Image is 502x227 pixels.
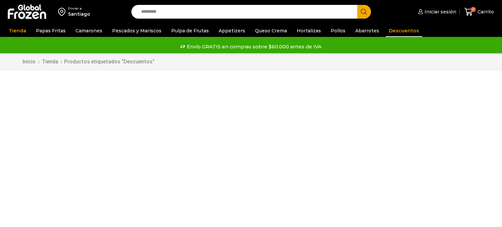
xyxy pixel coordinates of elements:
[68,6,90,11] div: Enviar a
[476,8,494,15] span: Carrito
[215,24,248,37] a: Appetizers
[252,24,290,37] a: Queso Crema
[58,6,68,17] img: address-field-icon.svg
[33,24,69,37] a: Papas Fritas
[423,8,456,15] span: Iniciar sesión
[22,58,155,66] nav: Breadcrumb
[6,24,29,37] a: Tienda
[293,24,324,37] a: Hortalizas
[463,4,495,20] a: 0 Carrito
[386,24,422,37] a: Descuentos
[168,24,212,37] a: Pulpa de Frutas
[357,5,371,19] button: Search button
[22,58,36,66] a: Inicio
[471,7,476,12] span: 0
[416,5,456,18] a: Iniciar sesión
[64,58,155,65] h1: Productos etiquetados “Descuentos”
[68,11,90,17] div: Santiago
[327,24,349,37] a: Pollos
[352,24,382,37] a: Abarrotes
[72,24,106,37] a: Camarones
[109,24,165,37] a: Pescados y Mariscos
[42,58,59,66] a: Tienda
